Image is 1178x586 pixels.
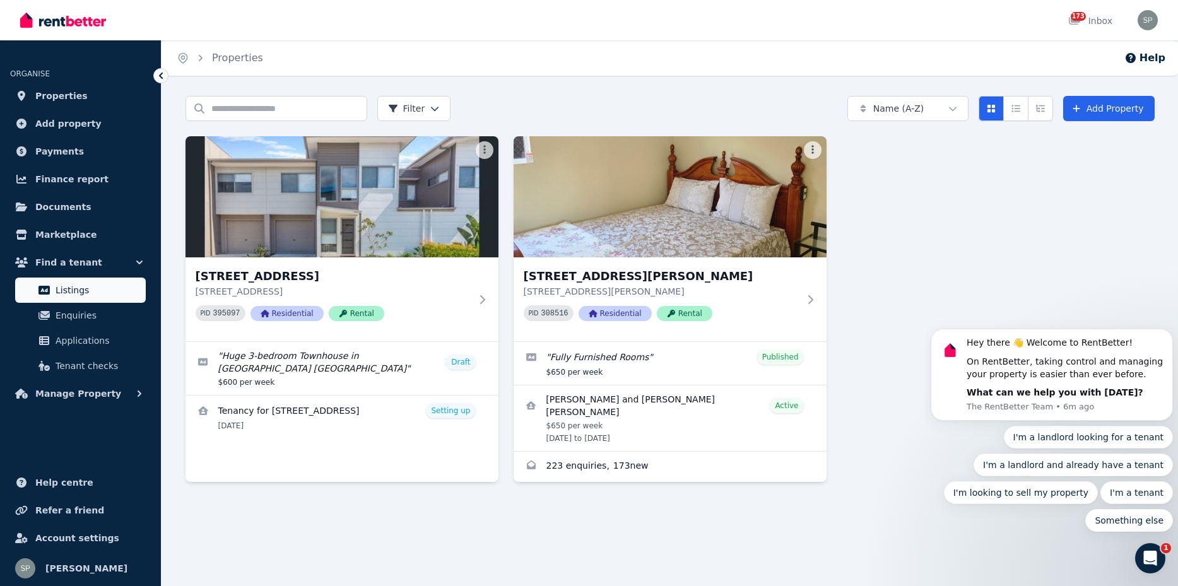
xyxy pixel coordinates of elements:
[1071,12,1086,21] span: 173
[514,452,827,482] a: Enquiries for 86 Hanlon Street, Tanah Merah
[45,561,127,576] span: [PERSON_NAME]
[657,306,712,321] span: Rental
[10,381,151,406] button: Manage Property
[10,498,151,523] a: Refer a friend
[35,227,97,242] span: Marketplace
[212,52,263,64] a: Properties
[1124,50,1165,66] button: Help
[201,310,211,317] small: PID
[15,328,146,353] a: Applications
[35,475,93,490] span: Help centre
[56,333,141,348] span: Applications
[10,111,151,136] a: Add property
[35,530,119,546] span: Account settings
[1003,96,1028,121] button: Compact list view
[15,303,146,328] a: Enquiries
[529,310,539,317] small: PID
[35,88,88,103] span: Properties
[804,141,822,159] button: More options
[1068,15,1112,27] div: Inbox
[524,285,799,298] p: [STREET_ADDRESS][PERSON_NAME]
[35,386,121,401] span: Manage Property
[388,102,425,115] span: Filter
[10,250,151,275] button: Find a tenant
[213,309,240,318] code: 395097
[15,558,35,578] img: Shirley Pande
[15,278,146,303] a: Listings
[10,83,151,108] a: Properties
[979,96,1053,121] div: View options
[15,353,146,378] a: Tenant checks
[196,285,471,298] p: [STREET_ADDRESS]
[1135,543,1165,573] iframe: Intercom live chat
[196,267,471,285] h3: [STREET_ADDRESS]
[56,308,141,323] span: Enquiries
[35,503,104,518] span: Refer a friend
[514,342,827,385] a: Edit listing: Fully Furnished Rooms
[20,11,106,30] img: RentBetter
[186,396,498,438] a: View details for Tenancy for 39/70 Willow Rd W, Redbank Plains
[873,102,924,115] span: Name (A-Z)
[35,172,109,187] span: Finance report
[10,470,151,495] a: Help centre
[10,139,151,164] a: Payments
[35,255,102,270] span: Find a tenant
[10,69,50,78] span: ORGANISE
[56,283,141,298] span: Listings
[35,144,84,159] span: Payments
[476,141,493,159] button: More options
[10,222,151,247] a: Marketplace
[1161,543,1171,553] span: 1
[329,306,384,321] span: Rental
[514,136,827,257] img: 86 Hanlon Street, Tanah Merah
[1028,96,1053,121] button: Expanded list view
[579,306,652,321] span: Residential
[56,358,141,373] span: Tenant checks
[377,96,451,121] button: Filter
[186,136,498,341] a: 39/70 Willow Rd W, Redbank Plains[STREET_ADDRESS][STREET_ADDRESS]PID 395097ResidentialRental
[847,96,969,121] button: Name (A-Z)
[524,267,799,285] h3: [STREET_ADDRESS][PERSON_NAME]
[979,96,1004,121] button: Card view
[1138,10,1158,30] img: Shirley Pande
[10,167,151,192] a: Finance report
[10,194,151,220] a: Documents
[162,40,278,76] nav: Breadcrumb
[514,136,827,341] a: 86 Hanlon Street, Tanah Merah[STREET_ADDRESS][PERSON_NAME][STREET_ADDRESS][PERSON_NAME]PID 308516...
[35,116,102,131] span: Add property
[35,199,91,214] span: Documents
[926,204,1178,552] iframe: Intercom notifications message
[186,136,498,257] img: 39/70 Willow Rd W, Redbank Plains
[186,342,498,395] a: Edit listing: Huge 3-bedroom Townhouse in REDBANK PLAINS IPSWICH
[1063,96,1155,121] a: Add Property
[250,306,324,321] span: Residential
[10,525,151,551] a: Account settings
[541,309,568,318] code: 308516
[514,385,827,451] a: View details for EVA MORENTE and KENNY GEOFFREY XAVIER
